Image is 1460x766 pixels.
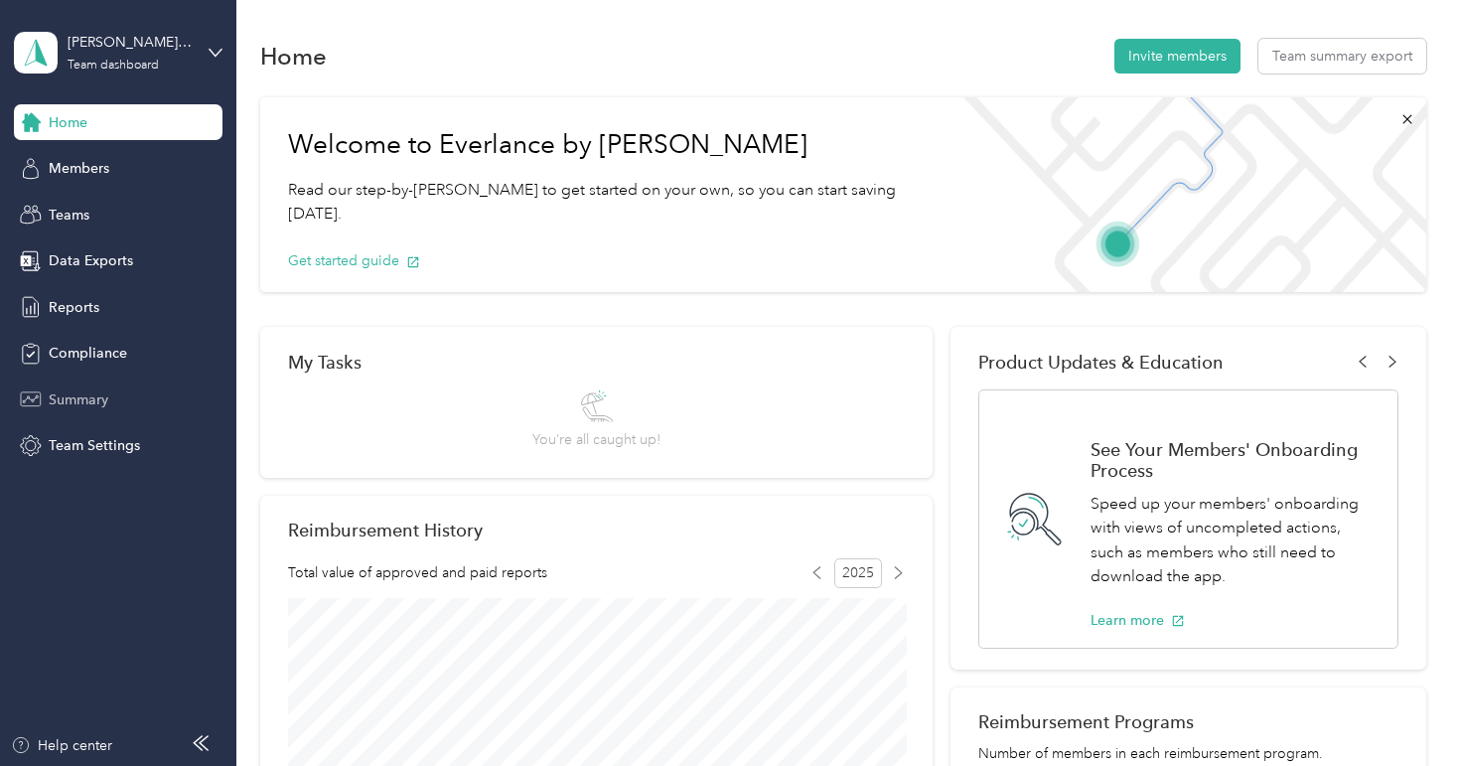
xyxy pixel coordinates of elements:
[11,735,112,756] button: Help center
[978,711,1398,732] h2: Reimbursement Programs
[288,352,905,373] div: My Tasks
[1091,492,1377,589] p: Speed up your members' onboarding with views of uncompleted actions, such as members who still ne...
[834,558,882,588] span: 2025
[49,250,133,271] span: Data Exports
[288,520,483,540] h2: Reimbursement History
[1258,39,1426,74] button: Team summary export
[288,178,917,227] p: Read our step-by-[PERSON_NAME] to get started on your own, so you can start saving [DATE].
[49,297,99,318] span: Reports
[68,60,159,72] div: Team dashboard
[978,743,1398,764] p: Number of members in each reimbursement program.
[945,97,1426,292] img: Welcome to everlance
[288,129,917,161] h1: Welcome to Everlance by [PERSON_NAME]
[532,429,660,450] span: You’re all caught up!
[260,46,327,67] h1: Home
[49,158,109,179] span: Members
[49,389,108,410] span: Summary
[1114,39,1241,74] button: Invite members
[49,112,87,133] span: Home
[68,32,192,53] div: [PERSON_NAME]'s Team
[1349,655,1460,766] iframe: Everlance-gr Chat Button Frame
[288,562,547,583] span: Total value of approved and paid reports
[288,250,420,271] button: Get started guide
[1091,439,1377,481] h1: See Your Members' Onboarding Process
[1091,610,1185,631] button: Learn more
[49,205,89,226] span: Teams
[49,343,127,364] span: Compliance
[49,435,140,456] span: Team Settings
[978,352,1224,373] span: Product Updates & Education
